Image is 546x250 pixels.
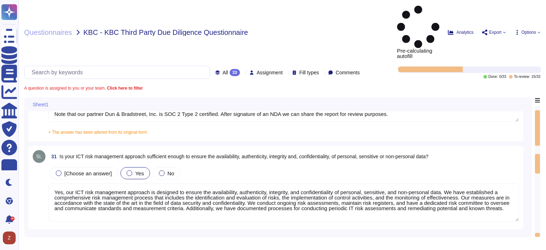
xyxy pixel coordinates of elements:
[230,69,240,76] div: 33
[48,183,519,222] textarea: Yes, our ICT risk management approach is designed to ensure the availability, authenticity, integ...
[28,66,210,79] input: Search by keywords
[456,30,473,34] span: Analytics
[336,70,360,75] span: Comments
[60,154,429,159] span: Is your ICT risk management approach sufficient enough to ensure the availability, authenticity, ...
[1,230,21,246] button: user
[397,6,439,59] span: Pre-calculating autofill
[84,29,248,36] span: KBC - KBC Third Party Due Diligence Questionnaire
[514,75,530,79] span: To review:
[10,217,15,221] div: 9+
[531,75,540,79] span: 15 / 33
[167,170,174,176] span: No
[48,154,57,159] span: 31
[299,70,319,75] span: Fill types
[33,102,48,107] span: Sheet1
[223,70,228,75] span: All
[257,70,283,75] span: Assignment
[489,30,502,34] span: Export
[48,130,147,135] span: + The answer has been altered from its original form
[24,29,72,36] span: Questionnaires
[24,86,143,90] span: A question is assigned to you or your team.
[488,75,498,79] span: Done:
[135,170,144,176] span: Yes
[499,75,506,79] span: 0 / 33
[521,30,536,34] span: Options
[106,86,143,91] b: Click here to filter
[448,30,473,35] button: Analytics
[64,170,112,176] span: [Choose an answer]
[3,232,16,244] img: user
[33,150,45,163] img: user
